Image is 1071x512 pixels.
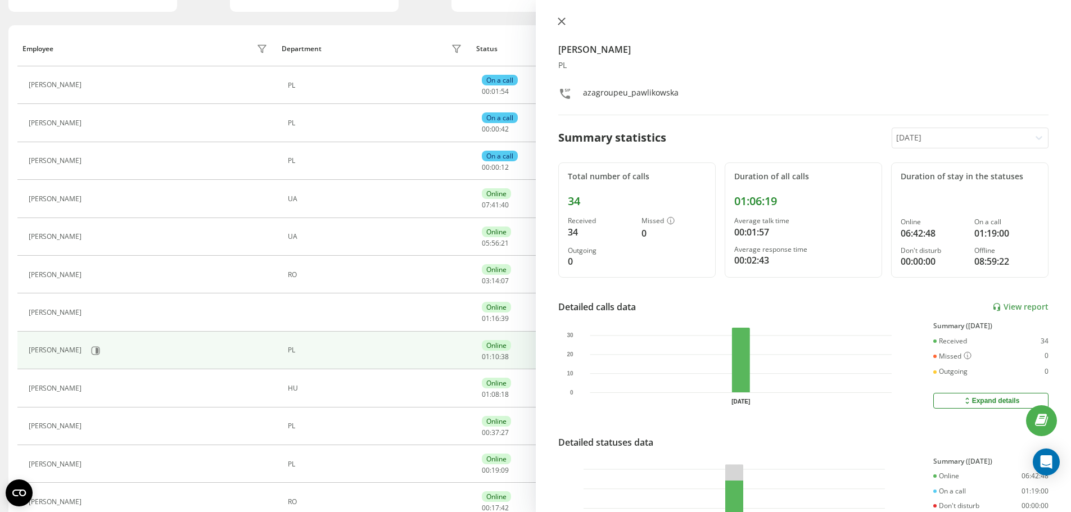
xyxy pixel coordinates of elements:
div: [PERSON_NAME] [29,384,84,392]
span: 01 [482,389,490,399]
span: 40 [501,200,509,210]
div: Outgoing [568,247,632,255]
div: : : [482,125,509,133]
a: View report [992,302,1049,312]
div: 0 [1045,368,1049,375]
div: UA [288,233,465,241]
button: Expand details [933,393,1049,409]
div: 06:42:48 [901,226,965,240]
div: : : [482,504,509,512]
div: 01:06:19 [734,194,873,208]
div: [PERSON_NAME] [29,309,84,316]
div: Online [482,491,511,502]
div: [PERSON_NAME] [29,498,84,506]
div: HU [288,384,465,392]
div: [PERSON_NAME] [29,81,84,89]
div: Summary statistics [558,129,666,146]
div: 0 [1045,352,1049,361]
div: Online [482,416,511,427]
div: : : [482,466,509,474]
div: Expand details [962,396,1020,405]
div: : : [482,429,509,437]
div: [PERSON_NAME] [29,271,84,279]
div: Summary ([DATE]) [933,322,1049,330]
div: : : [482,277,509,285]
div: PL [288,346,465,354]
div: Online [482,226,511,237]
span: 01 [482,314,490,323]
text: 10 [567,370,573,377]
div: Don't disturb [901,247,965,255]
div: 0 [568,255,632,268]
span: 03 [482,276,490,286]
span: 09 [501,465,509,475]
div: Online [482,302,511,312]
span: 07 [482,200,490,210]
div: Online [482,340,511,351]
div: : : [482,201,509,209]
span: 00 [482,124,490,134]
div: Don't disturb [933,502,979,510]
div: Detailed calls data [558,300,636,314]
div: [PERSON_NAME] [29,346,84,354]
div: : : [482,391,509,398]
div: PL [558,61,1049,70]
span: 21 [501,238,509,248]
div: On a call [482,151,518,161]
span: 39 [501,314,509,323]
div: 34 [568,194,706,208]
text: [DATE] [731,398,750,405]
div: Received [933,337,967,345]
div: 0 [641,226,706,240]
div: Open Intercom Messenger [1033,448,1060,475]
span: 07 [501,276,509,286]
div: [PERSON_NAME] [29,233,84,241]
div: 00:02:43 [734,253,873,267]
span: 14 [491,276,499,286]
div: Missed [933,352,971,361]
span: 01 [491,87,499,96]
div: PL [288,422,465,430]
div: : : [482,88,509,96]
span: 54 [501,87,509,96]
span: 00 [482,87,490,96]
div: : : [482,239,509,247]
div: Online [933,472,959,480]
div: Average talk time [734,217,873,225]
div: PL [288,81,465,89]
div: [PERSON_NAME] [29,119,84,127]
div: 34 [568,225,632,239]
div: Total number of calls [568,172,706,182]
div: RO [288,271,465,279]
div: Average response time [734,246,873,253]
div: Status [476,45,498,53]
div: 01:19:00 [974,226,1039,240]
div: Outgoing [933,368,968,375]
div: 01:19:00 [1022,487,1049,495]
span: 41 [491,200,499,210]
div: Summary ([DATE]) [933,457,1049,465]
div: 00:01:57 [734,225,873,239]
div: On a call [974,218,1039,226]
div: 08:59:22 [974,255,1039,268]
div: PL [288,119,465,127]
div: : : [482,164,509,171]
span: 42 [501,124,509,134]
span: 00 [482,428,490,437]
text: 20 [567,351,573,357]
div: On a call [482,112,518,123]
span: 38 [501,352,509,361]
div: [PERSON_NAME] [29,422,84,430]
div: Online [482,454,511,464]
span: 00 [482,162,490,172]
span: 12 [501,162,509,172]
div: Online [901,218,965,226]
div: Online [482,188,511,199]
span: 18 [501,389,509,399]
div: 00:00:00 [901,255,965,268]
div: Offline [974,247,1039,255]
button: Open CMP widget [6,479,33,506]
div: : : [482,315,509,323]
div: UA [288,195,465,203]
div: On a call [933,487,966,495]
